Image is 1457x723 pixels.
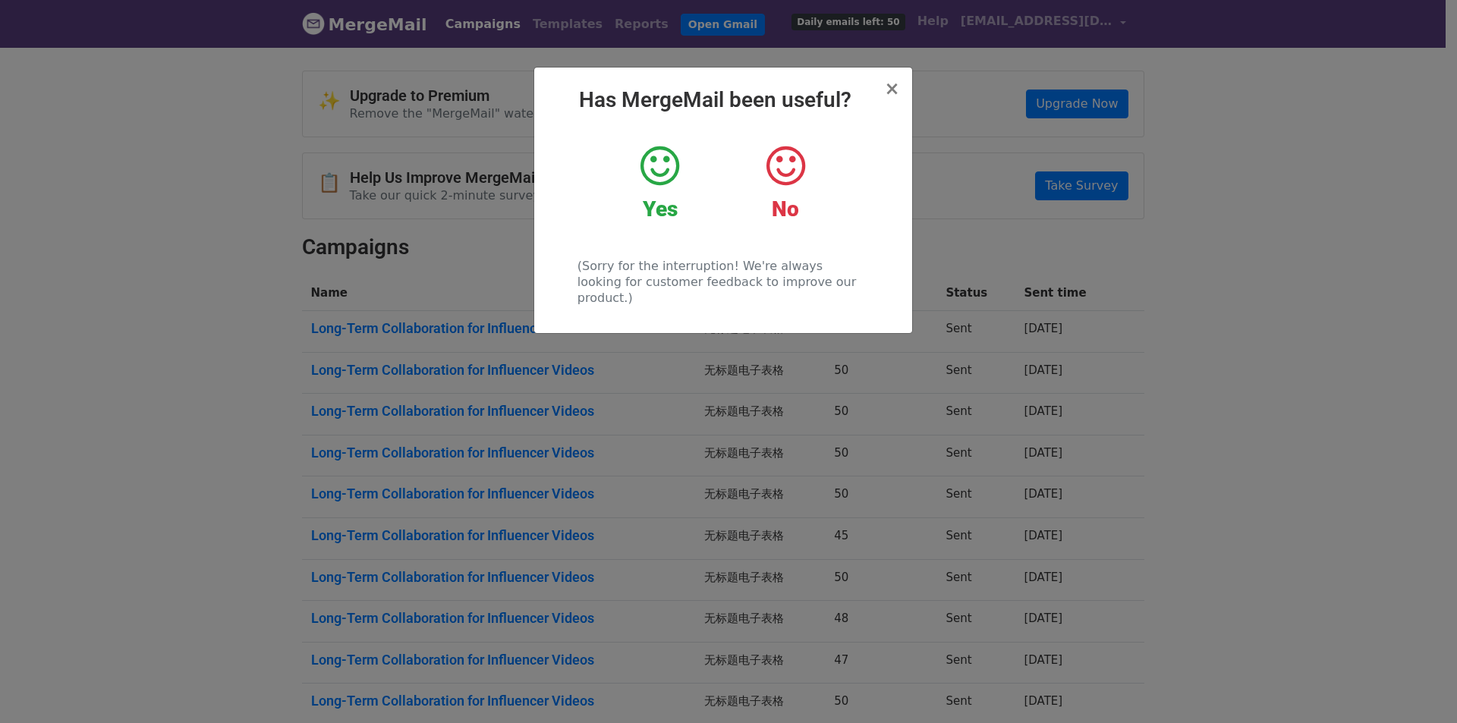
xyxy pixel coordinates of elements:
strong: Yes [643,196,678,222]
h2: Has MergeMail been useful? [546,87,900,113]
button: Close [884,80,899,98]
strong: No [772,196,799,222]
a: Yes [609,143,711,222]
p: (Sorry for the interruption! We're always looking for customer feedback to improve our product.) [577,258,868,306]
a: No [734,143,836,222]
span: × [884,78,899,99]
